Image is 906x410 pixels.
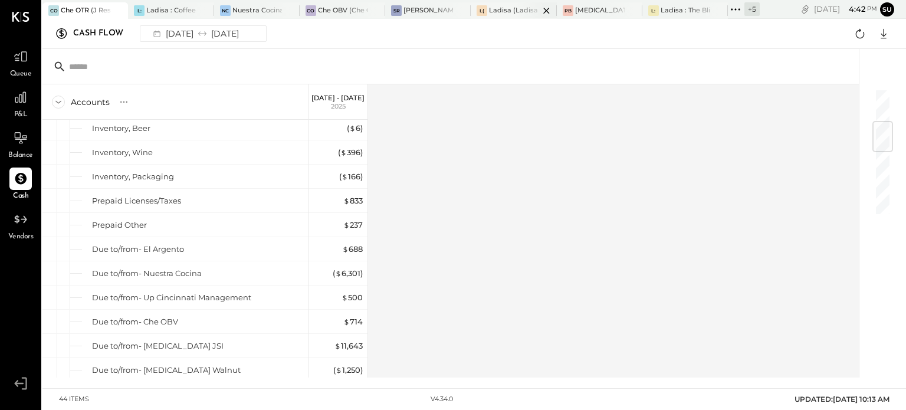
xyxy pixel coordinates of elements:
[140,25,267,42] button: [DATE][DATE]
[343,316,363,327] div: 714
[335,268,342,278] span: $
[431,395,453,404] div: v 4.34.0
[92,316,178,327] div: Due to/from- Che OBV
[477,5,487,16] div: L(
[48,5,59,16] div: CO
[744,2,760,16] div: + 5
[1,208,41,242] a: Vendors
[92,195,181,206] div: Prepaid Licenses/Taxes
[338,147,363,158] div: ( 396 )
[343,219,363,231] div: 237
[220,5,231,16] div: NC
[8,232,34,242] span: Vendors
[648,5,659,16] div: L:
[343,220,350,229] span: $
[59,395,89,404] div: 44 items
[61,6,110,15] div: Che OTR (J Restaurant LLC) - Ignite
[661,6,710,15] div: Ladisa : The Blind Pig
[8,150,33,161] span: Balance
[71,96,110,108] div: Accounts
[92,171,174,182] div: Inventory, Packaging
[311,94,365,102] p: [DATE] - [DATE]
[92,292,251,303] div: Due to/from- Up Cincinnati Management
[343,196,350,205] span: $
[340,147,347,157] span: $
[343,317,350,326] span: $
[92,123,150,134] div: Inventory, Beer
[1,86,41,120] a: P&L
[814,4,877,15] div: [DATE]
[880,2,894,17] button: su
[92,244,184,255] div: Due to/from- El Argento
[92,147,153,158] div: Inventory, Wine
[339,171,363,182] div: ( 166 )
[1,45,41,80] a: Queue
[867,5,877,13] span: pm
[403,6,453,15] div: [PERSON_NAME]' Rooftop - Ignite
[343,195,363,206] div: 833
[342,244,363,255] div: 688
[14,110,28,120] span: P&L
[842,4,865,15] span: 4 : 42
[134,5,145,16] div: L:
[13,191,28,202] span: Cash
[10,69,32,80] span: Queue
[799,3,811,15] div: copy link
[92,365,241,376] div: Due to/from- [MEDICAL_DATA] Walnut
[342,172,348,181] span: $
[146,6,196,15] div: Ladisa : Coffee at Lola's
[92,340,224,352] div: Due to/from- [MEDICAL_DATA] JSI
[575,6,625,15] div: [MEDICAL_DATA] (JSI LLC) - Ignite
[306,5,316,16] div: CO
[334,340,363,352] div: 11,643
[334,341,341,350] span: $
[73,24,135,43] div: Cash Flow
[146,26,244,41] div: [DATE] [DATE]
[349,123,356,133] span: $
[333,365,363,376] div: ( 1,250 )
[795,395,889,404] span: UPDATED: [DATE] 10:13 AM
[333,268,363,279] div: ( 6,301 )
[1,168,41,202] a: Cash
[232,6,282,15] div: Nuestra Cocina LLC - [GEOGRAPHIC_DATA]
[336,365,342,375] span: $
[92,219,147,231] div: Prepaid Other
[342,244,349,254] span: $
[347,123,363,134] div: ( 6 )
[489,6,539,15] div: Ladisa (Ladisa Corp.) - Ignite
[331,102,346,110] span: 2025
[342,292,363,303] div: 500
[92,268,202,279] div: Due to/from- Nuestra Cocina
[342,293,348,302] span: $
[391,5,402,16] div: SR
[563,5,573,16] div: PB
[318,6,367,15] div: Che OBV (Che OBV LLC) - Ignite
[1,127,41,161] a: Balance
